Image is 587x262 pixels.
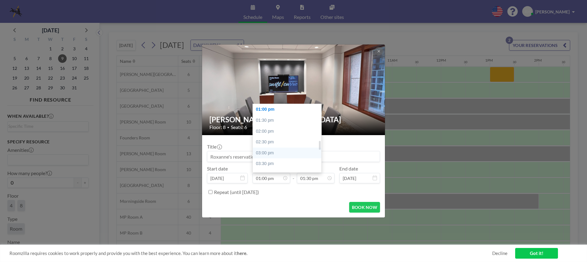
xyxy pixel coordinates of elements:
[253,126,324,137] div: 02:00 pm
[253,137,324,148] div: 02:30 pm
[9,250,492,256] span: Roomzilla requires cookies to work properly and provide you with the best experience. You can lea...
[253,115,324,126] div: 01:30 pm
[231,124,247,130] span: Seats: 6
[253,148,324,159] div: 03:00 pm
[253,169,324,180] div: 04:00 pm
[253,158,324,169] div: 03:30 pm
[492,250,508,256] a: Decline
[214,189,259,195] label: Repeat (until [DATE])
[207,151,380,162] input: Roxanne's reservation
[515,248,558,259] a: Got it!
[209,124,226,130] span: Floor: 8
[349,202,380,213] button: BOOK NOW
[253,104,324,115] div: 01:00 pm
[237,250,247,256] a: here.
[207,144,221,150] label: Title
[209,115,378,124] h2: [PERSON_NAME][GEOGRAPHIC_DATA]
[202,21,386,158] img: 537.png
[227,125,229,130] span: •
[207,166,228,172] label: Start date
[339,166,358,172] label: End date
[293,168,294,181] span: -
